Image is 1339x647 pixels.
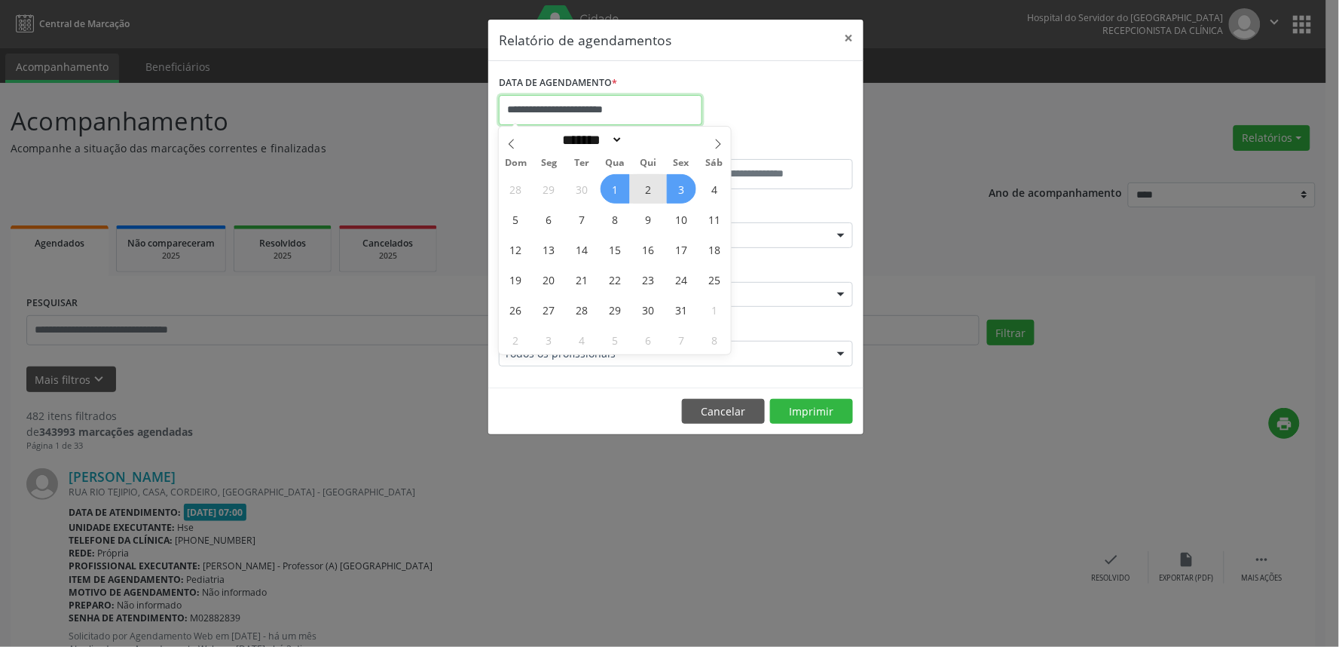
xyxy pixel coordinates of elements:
span: Outubro 28, 2025 [567,295,597,324]
span: Novembro 7, 2025 [667,325,696,354]
span: Novembro 3, 2025 [534,325,564,354]
span: Sáb [698,158,731,168]
span: Outubro 2, 2025 [634,174,663,204]
span: Outubro 15, 2025 [601,235,630,264]
input: Year [623,132,673,148]
span: Setembro 28, 2025 [501,174,530,204]
span: Outubro 19, 2025 [501,265,530,294]
span: Outubro 20, 2025 [534,265,564,294]
span: Outubro 30, 2025 [634,295,663,324]
span: Novembro 4, 2025 [567,325,597,354]
span: Outubro 29, 2025 [601,295,630,324]
span: Outubro 10, 2025 [667,204,696,234]
select: Month [558,132,624,148]
span: Dom [499,158,532,168]
span: Outubro 22, 2025 [601,265,630,294]
h5: Relatório de agendamentos [499,30,671,50]
span: Outubro 6, 2025 [534,204,564,234]
span: Outubro 18, 2025 [700,235,729,264]
span: Sex [665,158,698,168]
span: Ter [565,158,598,168]
span: Setembro 29, 2025 [534,174,564,204]
span: Outubro 16, 2025 [634,235,663,264]
span: Outubro 8, 2025 [601,204,630,234]
span: Novembro 1, 2025 [700,295,729,324]
span: Outubro 12, 2025 [501,235,530,264]
span: Outubro 27, 2025 [534,295,564,324]
span: Outubro 26, 2025 [501,295,530,324]
button: Close [833,20,864,57]
span: Outubro 17, 2025 [667,235,696,264]
span: Qua [598,158,631,168]
span: Outubro 13, 2025 [534,235,564,264]
span: Seg [532,158,565,168]
span: Qui [631,158,665,168]
label: ATÉ [680,136,853,159]
span: Outubro 5, 2025 [501,204,530,234]
span: Outubro 14, 2025 [567,235,597,264]
span: Outubro 9, 2025 [634,204,663,234]
span: Outubro 7, 2025 [567,204,597,234]
span: Outubro 1, 2025 [601,174,630,204]
button: Imprimir [770,399,853,425]
span: Outubro 11, 2025 [700,204,729,234]
span: Outubro 31, 2025 [667,295,696,324]
span: Novembro 2, 2025 [501,325,530,354]
span: Novembro 6, 2025 [634,325,663,354]
span: Novembro 5, 2025 [601,325,630,354]
span: Outubro 21, 2025 [567,265,597,294]
span: Outubro 24, 2025 [667,265,696,294]
label: DATA DE AGENDAMENTO [499,72,617,95]
span: Setembro 30, 2025 [567,174,597,204]
span: Novembro 8, 2025 [700,325,729,354]
button: Cancelar [682,399,765,425]
span: Outubro 4, 2025 [700,174,729,204]
span: Outubro 25, 2025 [700,265,729,294]
span: Outubro 23, 2025 [634,265,663,294]
span: Outubro 3, 2025 [667,174,696,204]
